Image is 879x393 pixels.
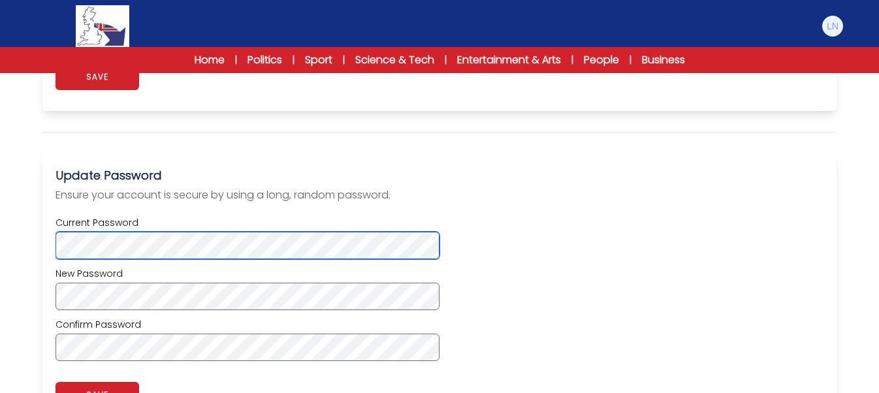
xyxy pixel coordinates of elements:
[457,52,561,68] a: Entertainment & Arts
[822,16,843,37] img: Luana Nardi
[56,187,823,203] p: Ensure your account is secure by using a long, random password.
[571,54,573,67] span: |
[445,54,447,67] span: |
[584,52,619,68] a: People
[56,318,439,331] label: Confirm Password
[355,52,434,68] a: Science & Tech
[343,54,345,67] span: |
[56,166,823,185] h3: Update Password
[248,52,282,68] a: Politics
[56,267,439,280] label: New Password
[195,52,225,68] a: Home
[630,54,631,67] span: |
[235,54,237,67] span: |
[293,54,295,67] span: |
[35,5,170,47] a: Logo
[56,64,139,90] button: SAVE
[56,216,439,229] label: Current Password
[305,52,332,68] a: Sport
[76,5,129,47] img: Logo
[642,52,685,68] a: Business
